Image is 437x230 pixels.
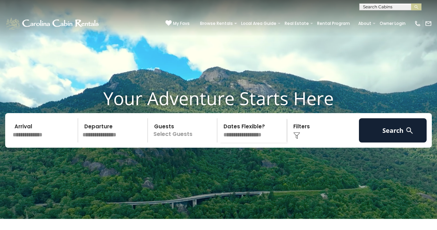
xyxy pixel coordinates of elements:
p: Select Guests [150,118,217,142]
a: Rental Program [314,19,353,28]
a: About [355,19,375,28]
a: Owner Login [376,19,409,28]
img: mail-regular-white.png [425,20,432,27]
a: Local Area Guide [238,19,280,28]
span: My Favs [173,20,190,27]
img: White-1-1-2.png [5,17,101,30]
a: Browse Rentals [197,19,236,28]
img: search-regular-white.png [405,126,414,135]
a: Real Estate [281,19,312,28]
button: Search [359,118,427,142]
h1: Your Adventure Starts Here [5,88,432,109]
img: filter--v1.png [293,132,300,139]
a: My Favs [165,20,190,27]
img: phone-regular-white.png [414,20,421,27]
